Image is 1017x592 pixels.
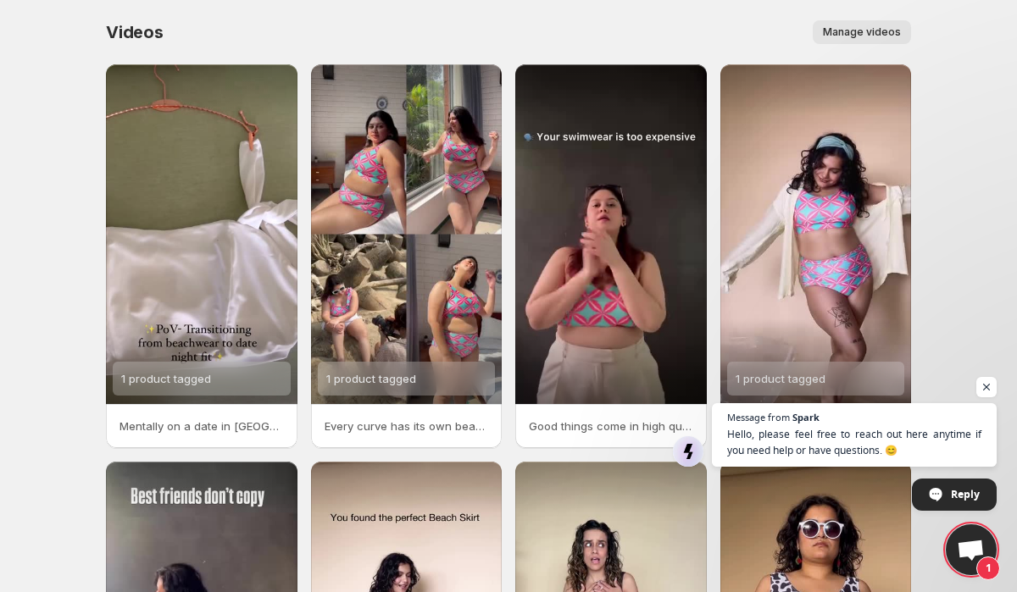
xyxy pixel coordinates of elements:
[823,25,901,39] span: Manage videos
[727,426,981,458] span: Hello, please feel free to reach out here anytime if you need help or have questions. 😊
[529,418,693,434] p: Good things come in high quality packagesand our products speak for themselves Just wear it and w...
[736,372,825,385] span: 1 product tagged
[792,412,820,422] span: Spark
[946,524,997,575] div: Open chat
[325,418,489,434] p: Every curve has its own beautiful story and babe yours is one of pure strength beauty and confide...
[813,20,911,44] button: Manage videos
[106,22,164,42] span: Videos
[976,556,1000,580] span: 1
[727,412,790,422] span: Message from
[326,372,416,385] span: 1 product tagged
[121,372,211,385] span: 1 product tagged
[951,479,980,509] span: Reply
[119,418,284,434] p: Mentally on a date in [GEOGRAPHIC_DATA] Grab your hands on our White Lily Set and moonlight sheer...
